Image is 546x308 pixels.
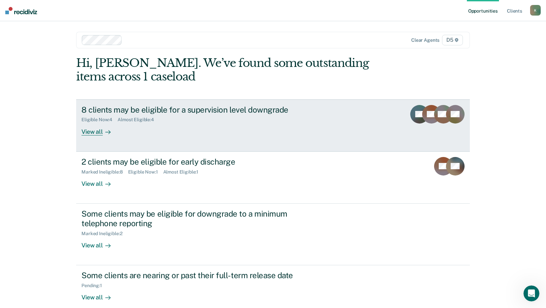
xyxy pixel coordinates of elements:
[81,175,119,187] div: View all
[411,37,439,43] div: Clear agents
[118,117,159,123] div: Almost Eligible : 4
[81,283,107,288] div: Pending : 1
[523,285,539,301] iframe: Intercom live chat
[81,157,314,167] div: 2 clients may be eligible for early discharge
[76,152,470,204] a: 2 clients may be eligible for early dischargeMarked Ineligible:8Eligible Now:1Almost Eligible:1Vi...
[442,35,463,45] span: D5
[76,99,470,152] a: 8 clients may be eligible for a supervision level downgradeEligible Now:4Almost Eligible:4View all
[81,105,314,115] div: 8 clients may be eligible for a supervision level downgrade
[81,123,119,135] div: View all
[5,7,37,14] img: Recidiviz
[81,236,119,249] div: View all
[76,204,470,265] a: Some clients may be eligible for downgrade to a minimum telephone reportingMarked Ineligible:2Vie...
[81,288,119,301] div: View all
[76,56,391,83] div: Hi, [PERSON_NAME]. We’ve found some outstanding items across 1 caseload
[81,209,314,228] div: Some clients may be eligible for downgrade to a minimum telephone reporting
[81,117,118,123] div: Eligible Now : 4
[81,231,127,236] div: Marked Ineligible : 2
[81,169,128,175] div: Marked Ineligible : 8
[128,169,163,175] div: Eligible Now : 1
[163,169,204,175] div: Almost Eligible : 1
[530,5,541,16] button: K
[81,271,314,280] div: Some clients are nearing or past their full-term release date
